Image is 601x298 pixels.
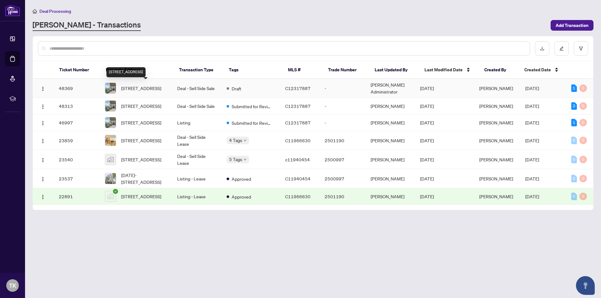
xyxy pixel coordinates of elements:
td: Deal - Sell Side Lease [172,131,222,150]
button: Logo [38,118,48,128]
span: C12317887 [285,120,311,125]
span: [STREET_ADDRESS] [121,193,161,200]
button: Add Transaction [551,20,593,31]
span: [DATE] [420,103,434,109]
th: Created By [479,61,519,79]
th: Tags [224,61,283,79]
img: logo [5,5,20,16]
div: [STREET_ADDRESS] [106,67,146,77]
span: [DATE]-[STREET_ADDRESS] [121,172,167,185]
td: 2500997 [320,169,366,188]
td: Deal - Sell Side Sale [172,79,222,98]
td: - [320,114,366,131]
button: edit [554,41,569,56]
div: 0 [571,137,577,144]
span: Approved [232,193,251,200]
img: thumbnail-img [105,117,116,128]
img: Logo [40,158,45,163]
button: Logo [38,83,48,93]
span: Submitted for Review [232,119,272,126]
button: download [535,41,549,56]
span: down [244,139,247,142]
span: C12317887 [285,103,311,109]
a: [PERSON_NAME] - Transactions [33,20,141,31]
td: 2501190 [320,131,366,150]
div: 0 [579,102,587,110]
button: Logo [38,191,48,201]
td: 23537 [54,169,100,188]
img: thumbnail-img [105,173,116,184]
img: Logo [40,177,45,182]
img: Logo [40,104,45,109]
span: filter [579,46,583,51]
td: 48313 [54,98,100,114]
span: 5 Tags [229,156,242,163]
button: Open asap [576,276,595,295]
td: [PERSON_NAME] [366,98,415,114]
img: Logo [40,194,45,200]
button: Logo [38,154,48,164]
span: c11940454 [285,157,310,162]
span: Deal Processing [39,8,71,14]
span: [DATE] [525,138,539,143]
td: 48369 [54,79,100,98]
img: thumbnail-img [105,83,116,93]
span: Created Date [524,66,551,73]
span: [PERSON_NAME] [479,194,513,199]
span: Submitted for Review [232,103,272,110]
span: C11966630 [285,194,311,199]
span: [DATE] [525,85,539,91]
div: 1 [571,84,577,92]
span: [DATE] [420,138,434,143]
span: C12317887 [285,85,311,91]
div: 0 [579,175,587,182]
td: 2501190 [320,188,366,205]
img: thumbnail-img [105,135,116,146]
span: [STREET_ADDRESS] [121,103,161,109]
span: [STREET_ADDRESS] [121,119,161,126]
th: Last Updated By [370,61,419,79]
span: TK [9,281,16,290]
span: check-circle [113,189,118,194]
th: MLS # [283,61,323,79]
span: home [33,9,37,13]
td: [PERSON_NAME] [366,169,415,188]
span: [DATE] [420,157,434,162]
span: [DATE] [420,120,434,125]
span: [DATE] [525,120,539,125]
button: filter [574,41,588,56]
span: down [244,158,247,161]
span: [DATE] [525,176,539,181]
span: [PERSON_NAME] [479,103,513,109]
th: Trade Number [323,61,370,79]
button: Logo [38,101,48,111]
td: Deal - Sell Side Sale [172,98,222,114]
td: 46997 [54,114,100,131]
span: [DATE] [420,85,434,91]
td: Listing [172,114,222,131]
button: Logo [38,135,48,145]
span: 4 Tags [229,137,242,144]
span: [DATE] [420,194,434,199]
th: Last Modified Date [419,61,479,79]
span: [DATE] [525,194,539,199]
td: - [320,98,366,114]
span: edit [559,46,564,51]
div: 0 [571,193,577,200]
td: 23540 [54,150,100,169]
div: 0 [571,175,577,182]
td: [PERSON_NAME] [366,150,415,169]
img: thumbnail-img [105,154,116,165]
span: Add Transaction [556,20,588,30]
td: Listing - Lease [172,169,222,188]
td: 22891 [54,188,100,205]
td: [PERSON_NAME] [366,188,415,205]
div: 1 [571,119,577,126]
span: [PERSON_NAME] [479,85,513,91]
th: Ticket Number [54,61,101,79]
div: 0 [579,156,587,163]
span: Approved [232,175,251,182]
td: [PERSON_NAME] [366,114,415,131]
span: [DATE] [420,176,434,181]
img: Logo [40,121,45,126]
